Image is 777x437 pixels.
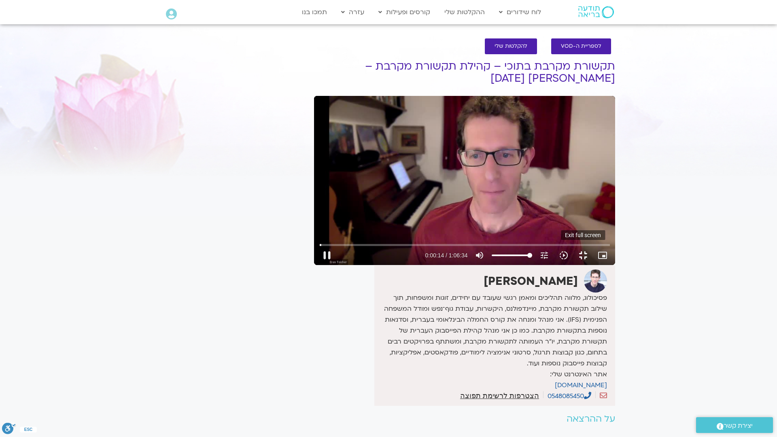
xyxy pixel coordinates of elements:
a: [DOMAIN_NAME] [555,381,607,390]
a: תמכו בנו [298,4,331,20]
span: לספריית ה-VOD [561,43,601,49]
a: ההקלטות שלי [440,4,489,20]
img: ערן טייכר [584,269,607,293]
h1: תקשורת מקרבת בתוכי – קהילת תקשורת מקרבת – [PERSON_NAME] [DATE] [314,60,615,85]
p: פסיכולוג, מלווה תהליכים ומאמן רגשי שעובד עם יחידים, זוגות ומשפחות, תוך שילוב תקשורת מקרבת, מיינדפ... [376,293,607,369]
a: יצירת קשר [696,417,773,433]
img: תודעה בריאה [578,6,614,18]
p: אתר האינטרנט שלי: [376,369,607,391]
a: 0548085450 [548,392,591,401]
a: קורסים ופעילות [374,4,434,20]
strong: [PERSON_NAME] [484,274,578,289]
a: לוח שידורים [495,4,545,20]
a: לספריית ה-VOD [551,38,611,54]
span: יצירת קשר [724,420,753,431]
a: להקלטות שלי [485,38,537,54]
a: עזרה [337,4,368,20]
span: להקלטות שלי [495,43,527,49]
h2: על ההרצאה [314,414,615,424]
a: הצטרפות לרשימת תפוצה [460,392,539,399]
